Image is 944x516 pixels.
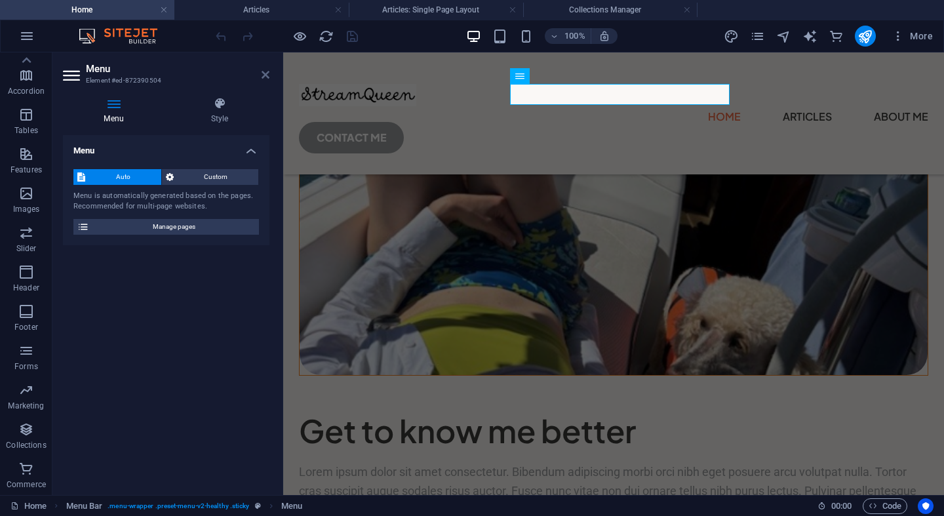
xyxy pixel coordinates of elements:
p: Images [13,204,40,214]
span: Click to select. Double-click to edit [66,498,103,514]
p: Header [13,283,39,293]
div: Menu is automatically generated based on the pages. Recommended for multi-page websites. [73,191,259,212]
p: Accordion [8,86,45,96]
span: Custom [178,169,255,185]
button: design [724,28,739,44]
i: This element is a customizable preset [255,502,261,509]
h4: Articles [174,3,349,17]
p: Forms [14,361,38,372]
button: 100% [545,28,591,44]
i: Navigator [776,29,791,44]
span: Manage pages [93,219,255,235]
span: Click to select. Double-click to edit [281,498,302,514]
p: Collections [6,440,46,450]
button: publish [855,26,876,47]
p: Features [10,165,42,175]
h4: Menu [63,97,170,125]
button: More [886,26,938,47]
button: pages [750,28,766,44]
button: navigator [776,28,792,44]
span: Auto [89,169,157,185]
button: Manage pages [73,219,259,235]
i: Design (Ctrl+Alt+Y) [724,29,739,44]
img: Editor Logo [75,28,174,44]
p: Footer [14,322,38,332]
h2: Menu [86,63,269,75]
h4: Articles: Single Page Layout [349,3,523,17]
button: Click here to leave preview mode and continue editing [292,28,307,44]
i: Commerce [829,29,844,44]
h3: Element #ed-872390504 [86,75,243,87]
a: Click to cancel selection. Double-click to open Pages [10,498,47,514]
h6: 100% [564,28,585,44]
p: Marketing [8,401,44,411]
h4: Style [170,97,269,125]
i: Reload page [319,29,334,44]
p: Tables [14,125,38,136]
h4: Menu [63,135,269,159]
h6: Session time [817,498,852,514]
i: AI Writer [802,29,817,44]
button: text_generator [802,28,818,44]
button: Usercentrics [918,498,934,514]
button: commerce [829,28,844,44]
span: 00 00 [831,498,852,514]
button: Code [863,498,907,514]
button: Auto [73,169,161,185]
p: Commerce [7,479,46,490]
nav: breadcrumb [66,498,303,514]
span: More [892,30,933,43]
i: Publish [857,29,873,44]
h4: Collections Manager [523,3,698,17]
button: reload [318,28,334,44]
span: . menu-wrapper .preset-menu-v2-healthy .sticky [108,498,249,514]
i: On resize automatically adjust zoom level to fit chosen device. [599,30,610,42]
i: Pages (Ctrl+Alt+S) [750,29,765,44]
p: Slider [16,243,37,254]
span: Code [869,498,901,514]
span: : [840,501,842,511]
button: Custom [162,169,259,185]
